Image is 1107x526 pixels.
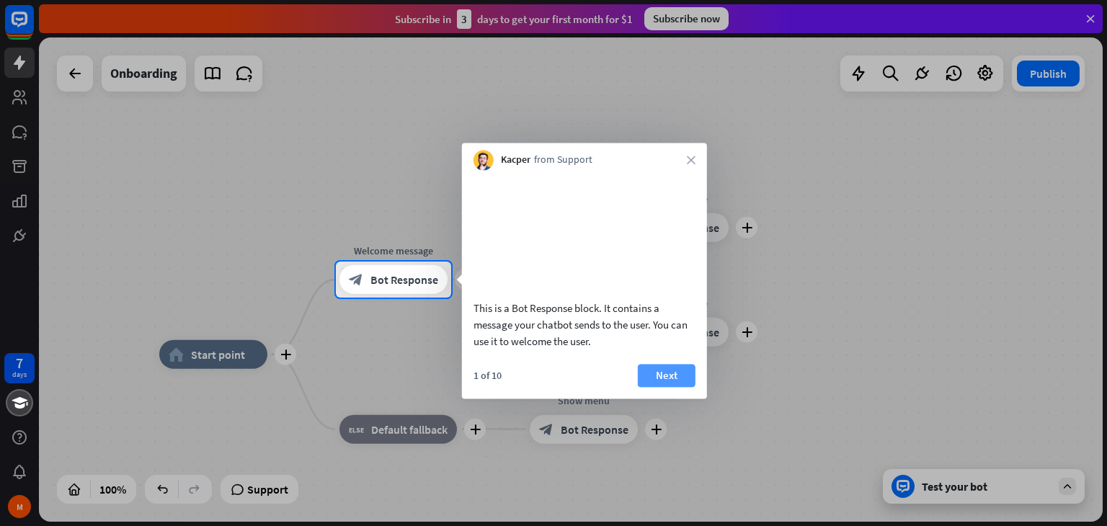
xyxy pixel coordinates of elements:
button: Next [638,364,695,387]
span: Kacper [501,153,530,168]
button: Open LiveChat chat widget [12,6,55,49]
span: Bot Response [370,272,438,287]
div: 1 of 10 [474,369,502,382]
i: block_bot_response [349,272,363,287]
div: This is a Bot Response block. It contains a message your chatbot sends to the user. You can use i... [474,300,695,349]
span: from Support [534,153,592,168]
i: close [687,156,695,164]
